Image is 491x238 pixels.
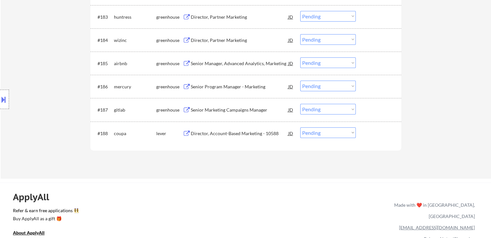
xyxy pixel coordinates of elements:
div: Buy ApplyAll as a gift 🎁 [13,216,77,221]
div: gitlab [114,107,156,113]
div: wizinc [114,37,156,44]
div: greenhouse [156,107,183,113]
div: mercury [114,84,156,90]
div: greenhouse [156,84,183,90]
div: ApplyAll [13,192,56,203]
div: huntress [114,14,156,20]
div: airbnb [114,60,156,67]
u: About ApplyAll [13,230,45,235]
div: JD [288,34,294,46]
div: Made with ❤️ in [GEOGRAPHIC_DATA], [GEOGRAPHIC_DATA] [392,199,475,222]
div: Director, Partner Marketing [191,14,288,20]
div: Director, Partner Marketing [191,37,288,44]
div: Senior Manager, Advanced Analytics, Marketing [191,60,288,67]
div: greenhouse [156,14,183,20]
div: Senior Program Manager - Marketing [191,84,288,90]
div: greenhouse [156,60,183,67]
div: greenhouse [156,37,183,44]
div: JD [288,127,294,139]
div: JD [288,104,294,115]
div: JD [288,57,294,69]
div: Senior Marketing Campaigns Manager [191,107,288,113]
div: #184 [97,37,109,44]
a: [EMAIL_ADDRESS][DOMAIN_NAME] [399,225,475,230]
div: Director, Account-Based Marketing - 10588 [191,130,288,137]
div: #183 [97,14,109,20]
div: coupa [114,130,156,137]
div: JD [288,81,294,92]
a: Refer & earn free applications 👯‍♀️ [13,208,259,215]
div: JD [288,11,294,23]
a: Buy ApplyAll as a gift 🎁 [13,215,77,223]
div: lever [156,130,183,137]
a: About ApplyAll [13,229,54,237]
